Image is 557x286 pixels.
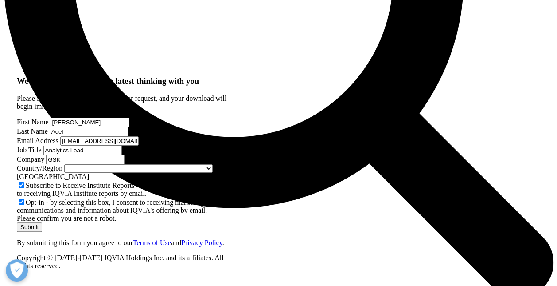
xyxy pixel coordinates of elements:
[17,173,89,180] span: Egypt
[17,222,42,232] input: Submit
[17,127,48,135] label: Last Name
[17,254,232,270] p: Copyright © [DATE]-[DATE] IQVIA Holdings Inc. and its affiliates. All rights reserved.
[17,146,42,154] label: Job Title
[17,199,207,214] label: Opt-in - by selecting this box, I consent to receiving marketing communications and information a...
[19,182,24,188] input: Subscribe to Receive Institute Reports - by selecting this box, I consent to receiving IQVIA Inst...
[17,155,44,163] label: Company
[17,239,232,247] p: By submitting this form you agree to our and .
[17,214,116,222] span: Please confirm you are not a robot.
[19,199,24,205] input: Opt-in - by selecting this box, I consent to receiving marketing communications and information a...
[17,118,49,126] label: First Name
[6,259,28,282] button: Open Preferences
[133,239,171,246] a: Terms of Use
[17,164,62,172] label: Country/Region
[17,95,232,111] p: Please fill out this form to complete your request, and your download will begin immediately.
[181,239,222,246] a: Privacy Policy
[17,76,232,86] h3: We are excited to share our latest thinking with you
[17,137,58,144] label: Email Address
[17,182,228,197] label: Subscribe to Receive Institute Reports - by selecting this box, I consent to receiving IQVIA Inst...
